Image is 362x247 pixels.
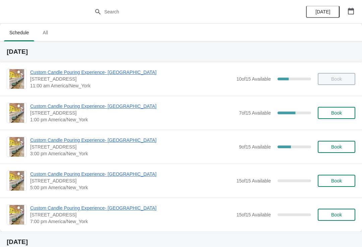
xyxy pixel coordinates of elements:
span: [STREET_ADDRESS] [30,110,236,116]
img: Custom Candle Pouring Experience- Delray Beach | 415 East Atlantic Avenue, Delray Beach, FL, USA ... [9,69,24,89]
span: 9 of 15 Available [239,144,271,150]
span: Custom Candle Pouring Experience- [GEOGRAPHIC_DATA] [30,103,236,110]
span: Book [331,178,342,183]
span: 7 of 15 Available [239,110,271,116]
span: All [37,27,54,39]
span: 3:00 pm America/New_York [30,150,236,157]
img: Custom Candle Pouring Experience- Delray Beach | 415 East Atlantic Avenue, Delray Beach, FL, USA ... [9,137,24,157]
span: [STREET_ADDRESS] [30,177,233,184]
span: [STREET_ADDRESS] [30,143,236,150]
span: Book [331,144,342,150]
span: 15 of 15 Available [236,212,271,217]
img: Custom Candle Pouring Experience- Delray Beach | 415 East Atlantic Avenue, Delray Beach, FL, USA ... [9,205,24,224]
span: [STREET_ADDRESS] [30,76,233,82]
span: 5:00 pm America/New_York [30,184,233,191]
span: 10 of 15 Available [236,76,271,82]
button: Book [318,175,355,187]
span: Custom Candle Pouring Experience- [GEOGRAPHIC_DATA] [30,69,233,76]
h2: [DATE] [7,48,355,55]
span: 7:00 pm America/New_York [30,218,233,225]
span: 11:00 am America/New_York [30,82,233,89]
button: Book [318,107,355,119]
button: [DATE] [306,6,340,18]
input: Search [104,6,271,18]
span: Custom Candle Pouring Experience- [GEOGRAPHIC_DATA] [30,137,236,143]
img: Custom Candle Pouring Experience- Delray Beach | 415 East Atlantic Avenue, Delray Beach, FL, USA ... [9,171,24,191]
span: [DATE] [315,9,330,14]
img: Custom Candle Pouring Experience- Delray Beach | 415 East Atlantic Avenue, Delray Beach, FL, USA ... [9,103,24,123]
span: Book [331,110,342,116]
button: Book [318,141,355,153]
span: Schedule [4,27,34,39]
button: Book [318,209,355,221]
h2: [DATE] [7,239,355,245]
span: Custom Candle Pouring Experience- [GEOGRAPHIC_DATA] [30,205,233,211]
span: 1:00 pm America/New_York [30,116,236,123]
span: [STREET_ADDRESS] [30,211,233,218]
span: 15 of 15 Available [236,178,271,183]
span: Book [331,212,342,217]
span: Custom Candle Pouring Experience- [GEOGRAPHIC_DATA] [30,171,233,177]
